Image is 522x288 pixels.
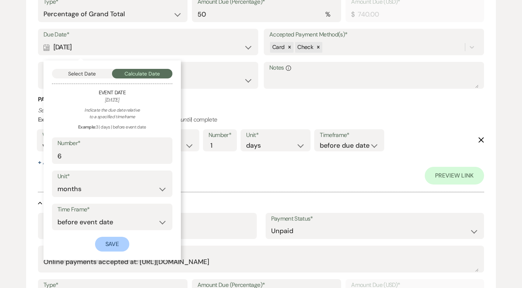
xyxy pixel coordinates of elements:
p: : weekly | | 2 | months | before event date | | complete [38,106,484,124]
strong: Example: [78,124,96,130]
label: Accepted Payment Method(s)* [269,29,479,40]
i: Set reminders for this task. [38,106,104,114]
b: Example [38,116,61,123]
label: Timeframe* [320,130,379,141]
label: Description [43,246,479,257]
label: Payment Status* [271,214,479,224]
label: Number* [209,130,232,141]
div: $ [351,10,354,20]
h3: Payment Reminder [38,95,484,103]
label: Who would you like to remind?* [42,130,120,141]
label: Time Frame* [57,204,167,215]
button: Payment #2 [38,200,82,207]
label: Number* [57,138,167,149]
label: Unit* [57,171,167,182]
button: Calculate Date [112,69,172,78]
label: Due Date* [43,29,253,40]
label: Notes [269,63,479,73]
button: Select Date [52,69,112,78]
div: 3 | days | before event date [52,124,172,130]
span: Card [272,43,284,51]
div: [DATE] [43,40,253,55]
div: Indicate the due date relative to a specified timeframe [52,107,172,120]
button: Save [95,237,130,252]
h5: Event Date [52,89,172,96]
span: Check [297,43,313,51]
i: until [180,116,191,123]
label: Unit* [246,130,305,141]
a: Preview Link [425,167,484,185]
h6: [DATE] [52,96,172,104]
textarea: Online payments accepted at: [URL][DOMAIN_NAME] [43,257,479,272]
button: + AddAnotherReminder [38,159,111,165]
div: % [325,10,330,20]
